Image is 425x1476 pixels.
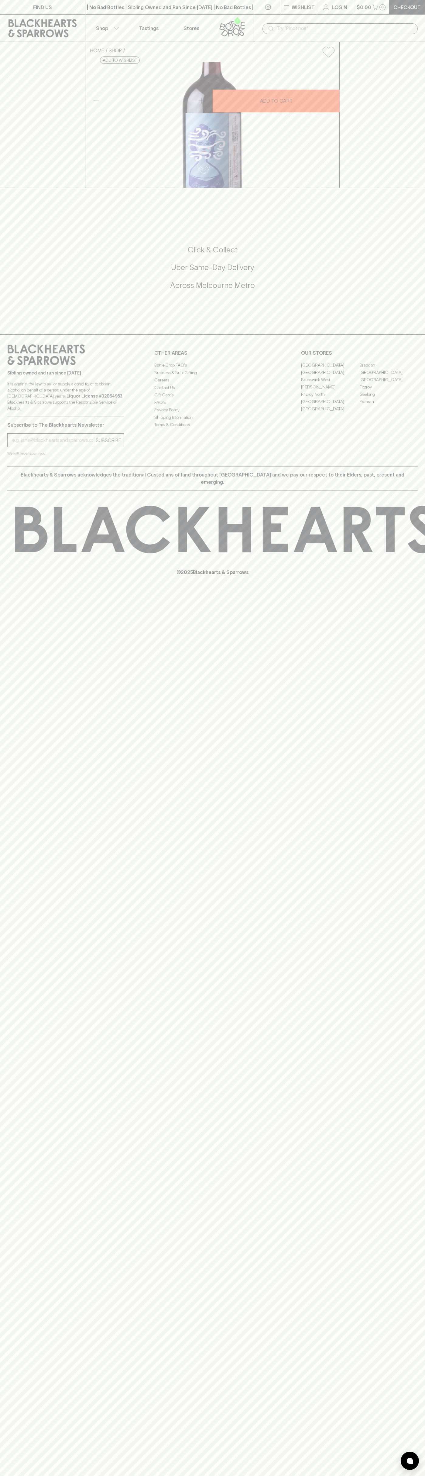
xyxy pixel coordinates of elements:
[96,437,121,444] p: SUBSCRIBE
[154,421,271,429] a: Terms & Conditions
[7,370,124,376] p: Sibling owned and run since [DATE]
[33,4,52,11] p: FIND US
[154,369,271,376] a: Business & Bulk Gifting
[301,391,359,398] a: Fitzroy North
[154,414,271,421] a: Shipping Information
[93,434,124,447] button: SUBSCRIBE
[381,5,384,9] p: 0
[96,25,108,32] p: Shop
[109,48,122,53] a: SHOP
[359,391,418,398] a: Geelong
[359,369,418,376] a: [GEOGRAPHIC_DATA]
[7,220,418,322] div: Call to action block
[301,376,359,383] a: Brunswick West
[301,405,359,412] a: [GEOGRAPHIC_DATA]
[7,381,124,411] p: It is against the law to sell or supply alcohol to, or to obtain alcohol on behalf of a person un...
[7,262,418,272] h5: Uber Same-Day Delivery
[139,25,159,32] p: Tastings
[128,15,170,42] a: Tastings
[154,399,271,406] a: FAQ's
[292,4,315,11] p: Wishlist
[183,25,199,32] p: Stores
[67,394,122,398] strong: Liquor License #32064953
[301,349,418,357] p: OUR STORES
[12,436,93,445] input: e.g. jane@blackheartsandsparrows.com.au
[12,471,413,486] p: Blackhearts & Sparrows acknowledges the traditional Custodians of land throughout [GEOGRAPHIC_DAT...
[85,15,128,42] button: Shop
[277,24,413,33] input: Try "Pinot noir"
[407,1458,413,1464] img: bubble-icon
[332,4,347,11] p: Login
[359,376,418,383] a: [GEOGRAPHIC_DATA]
[357,4,371,11] p: $0.00
[260,97,293,104] p: ADD TO CART
[393,4,421,11] p: Checkout
[359,383,418,391] a: Fitzroy
[301,398,359,405] a: [GEOGRAPHIC_DATA]
[85,62,339,188] img: 41180.png
[7,450,124,456] p: We will never spam you
[359,398,418,405] a: Prahran
[359,361,418,369] a: Braddon
[100,56,140,64] button: Add to wishlist
[301,383,359,391] a: [PERSON_NAME]
[213,90,340,112] button: ADD TO CART
[301,369,359,376] a: [GEOGRAPHIC_DATA]
[320,44,337,60] button: Add to wishlist
[154,391,271,399] a: Gift Cards
[7,280,418,290] h5: Across Melbourne Metro
[154,349,271,357] p: OTHER AREAS
[90,48,104,53] a: HOME
[154,384,271,391] a: Contact Us
[301,361,359,369] a: [GEOGRAPHIC_DATA]
[170,15,213,42] a: Stores
[154,377,271,384] a: Careers
[7,245,418,255] h5: Click & Collect
[154,362,271,369] a: Bottle Drop FAQ's
[7,421,124,429] p: Subscribe to The Blackhearts Newsletter
[154,406,271,414] a: Privacy Policy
